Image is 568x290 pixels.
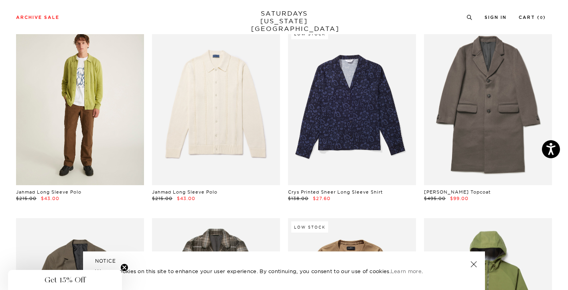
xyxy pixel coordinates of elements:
p: We use cookies on this site to enhance your user experience. By continuing, you consent to our us... [95,267,444,275]
span: $43.00 [41,196,59,201]
a: Sign In [485,15,507,20]
a: [PERSON_NAME] Topcoat [424,189,491,195]
a: Learn more [391,268,422,274]
a: Cart (0) [519,15,546,20]
div: Get 15% OffClose teaser [8,270,122,290]
span: $43.00 [177,196,195,201]
span: $138.00 [288,196,308,201]
span: $215.00 [16,196,37,201]
a: Jahmad Long Sleeve Polo [152,189,217,195]
span: Get 15% Off [45,275,85,285]
span: $99.00 [450,196,469,201]
span: $215.00 [152,196,172,201]
span: $495.00 [424,196,446,201]
h5: NOTICE [95,257,473,265]
a: Jahmad Long Sleeve Polo [16,189,81,195]
small: 0 [540,16,543,20]
div: Low Stock [291,221,328,233]
a: Archive Sale [16,15,59,20]
span: $27.60 [313,196,331,201]
a: Crys Printed Sheer Long Sleeve Shirt [288,189,383,195]
a: SATURDAYS[US_STATE][GEOGRAPHIC_DATA] [251,10,317,33]
button: Close teaser [120,263,128,272]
